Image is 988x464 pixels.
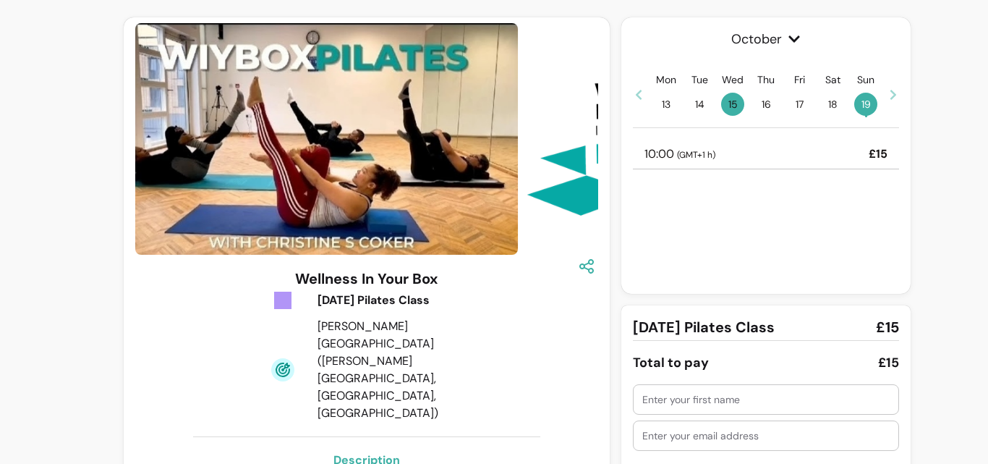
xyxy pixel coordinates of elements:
h3: Wellness In Your Box [295,269,438,289]
p: Fri [794,72,805,87]
p: £15 [869,145,887,163]
div: Total to pay [633,353,709,373]
p: Tue [691,72,708,87]
span: £15 [876,317,899,337]
img: https://d3pz9znudhj10h.cloudfront.net/4e8f284b-694f-4be8-b9e8-3c3280a478aa [105,23,518,254]
div: [DATE] Pilates Class [318,292,480,309]
span: 16 [754,93,778,116]
img: https://d3pz9znudhj10h.cloudfront.net/2e73584a-44d9-4dd2-8e1b-1d420296805f [524,23,755,255]
img: Tickets Icon [271,289,294,312]
input: Enter your email address [642,429,890,443]
div: £15 [878,353,899,373]
span: • [864,109,868,123]
span: 15 [721,93,744,116]
p: 10:00 [644,145,715,163]
input: Enter your first name [642,392,890,407]
p: Sun [857,72,874,87]
p: Wed [722,72,744,87]
p: Mon [656,72,676,87]
span: [DATE] Pilates Class [633,317,775,337]
p: Thu [757,72,775,87]
span: 19 [854,93,877,116]
span: October [633,29,899,49]
span: 17 [788,93,811,116]
span: 18 [821,93,844,116]
div: [PERSON_NAME][GEOGRAPHIC_DATA] ([PERSON_NAME][GEOGRAPHIC_DATA], [GEOGRAPHIC_DATA], [GEOGRAPHIC_DA... [318,318,480,422]
span: 13 [655,93,678,116]
span: ( GMT+1 h ) [677,149,715,161]
span: 14 [688,93,711,116]
p: Sat [825,72,840,87]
